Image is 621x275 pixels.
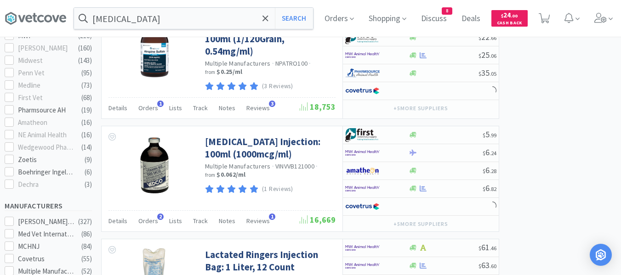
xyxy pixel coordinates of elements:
div: ( 6 ) [85,167,92,178]
span: $ [479,70,481,77]
span: 6 [483,183,496,193]
div: Open Intercom Messenger [590,244,612,266]
div: ( 160 ) [78,43,92,54]
span: 25 [479,50,496,60]
div: ( 327 ) [78,216,92,227]
div: ( 9 ) [85,154,92,165]
img: 67d67680309e4a0bb49a5ff0391dcc42_6.png [345,30,380,44]
span: $ [483,185,485,192]
button: Search [275,8,313,29]
img: 7915dbd3f8974342a4dc3feb8efc1740_58.png [345,66,380,80]
span: 3 [269,101,275,107]
span: $ [479,245,481,252]
span: $ [479,34,481,41]
span: Details [108,217,127,225]
button: +5more suppliers [389,218,453,230]
div: ( 86 ) [81,229,92,240]
span: . 24 [490,150,496,157]
div: [PERSON_NAME] Pet Nutrition [18,216,75,227]
div: NE Animal Health [18,129,75,140]
span: Orders [138,217,158,225]
strong: $0.062 / ml [216,170,245,179]
span: $ [479,263,481,269]
div: ( 84 ) [81,241,92,252]
div: Amatheon [18,117,75,128]
span: Lists [169,217,182,225]
span: Lists [169,104,182,112]
span: 63 [479,260,496,270]
div: ( 16 ) [81,117,92,128]
img: f6b2451649754179b5b4e0c70c3f7cb0_2.png [345,146,380,160]
button: +5more suppliers [389,102,453,115]
span: . 00 [511,13,518,19]
span: Track [193,217,208,225]
div: Med Vet International Direct [18,229,75,240]
span: VINVVB121000 [275,162,314,170]
span: NPATRO100 [275,59,308,67]
a: Deals [458,15,484,23]
img: 1c162542b1e74fd8abee8f91407a2ea3_6376.png [137,20,171,79]
div: ( 14 ) [81,142,92,153]
span: . 06 [490,52,496,59]
div: ( 73 ) [81,80,92,91]
h5: Manufacturers [5,201,92,211]
span: Cash Back [497,21,522,27]
a: Discuss8 [417,15,450,23]
span: 61 [479,242,496,253]
span: . 28 [490,168,496,174]
span: . 60 [490,263,496,269]
span: 6 [483,165,496,175]
span: . 46 [490,245,496,252]
div: Boehringer Ingelheim [18,167,75,178]
div: Dechra [18,179,75,190]
span: · [272,162,274,170]
div: Covetrus [18,253,75,264]
a: [MEDICAL_DATA] Injection: 100ml (1/120Grain, 0.54mg/ml) [205,20,333,57]
a: Lactated Ringers Injection Bag: 1 Liter, 12 Count [205,248,333,274]
img: f6b2451649754179b5b4e0c70c3f7cb0_2.png [345,182,380,196]
img: f6b2451649754179b5b4e0c70c3f7cb0_2.png [345,259,380,273]
span: 5 [483,129,496,140]
span: $ [483,150,485,157]
span: Orders [138,104,158,112]
span: . 66 [490,34,496,41]
span: Reviews [246,217,270,225]
img: 3199e72dde3c4937a8d7a22315b6dc8e_228727.png [138,135,171,195]
span: . 82 [490,185,496,192]
div: First Vet [18,92,75,103]
a: $24.00Cash Back [491,6,528,31]
span: 2 [157,213,164,220]
span: Track [193,104,208,112]
div: ( 55 ) [81,253,92,264]
span: Notes [219,104,235,112]
div: ( 143 ) [78,55,92,66]
span: from [205,172,215,178]
span: . 05 [490,70,496,77]
img: 67d67680309e4a0bb49a5ff0391dcc42_6.png [345,128,380,142]
a: Multiple Manufacturers [205,59,271,67]
div: Midwest [18,55,75,66]
span: Details [108,104,127,112]
div: Wedgewood Pharmacy [18,142,75,153]
span: 24 [501,11,518,19]
span: 18,753 [300,101,336,112]
div: ( 68 ) [81,92,92,103]
span: . 99 [490,132,496,139]
span: 35 [479,67,496,78]
input: Search by item, sku, manufacturer, ingredient, size... [74,8,313,29]
span: · [316,162,318,170]
a: Multiple Manufacturers [205,162,271,170]
span: 16,669 [300,214,336,225]
div: ( 19 ) [81,105,92,116]
img: 77fca1acd8b6420a9015268ca798ef17_1.png [345,84,380,98]
span: 22 [479,32,496,42]
span: from [205,69,215,75]
p: (1 Reviews) [262,185,293,194]
div: Pharmsource AH [18,105,75,116]
div: Medline [18,80,75,91]
img: 77fca1acd8b6420a9015268ca798ef17_1.png [345,200,380,213]
div: Penn Vet [18,67,75,79]
p: (3 Reviews) [262,82,293,91]
span: 6 [483,147,496,157]
span: 8 [442,8,452,14]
